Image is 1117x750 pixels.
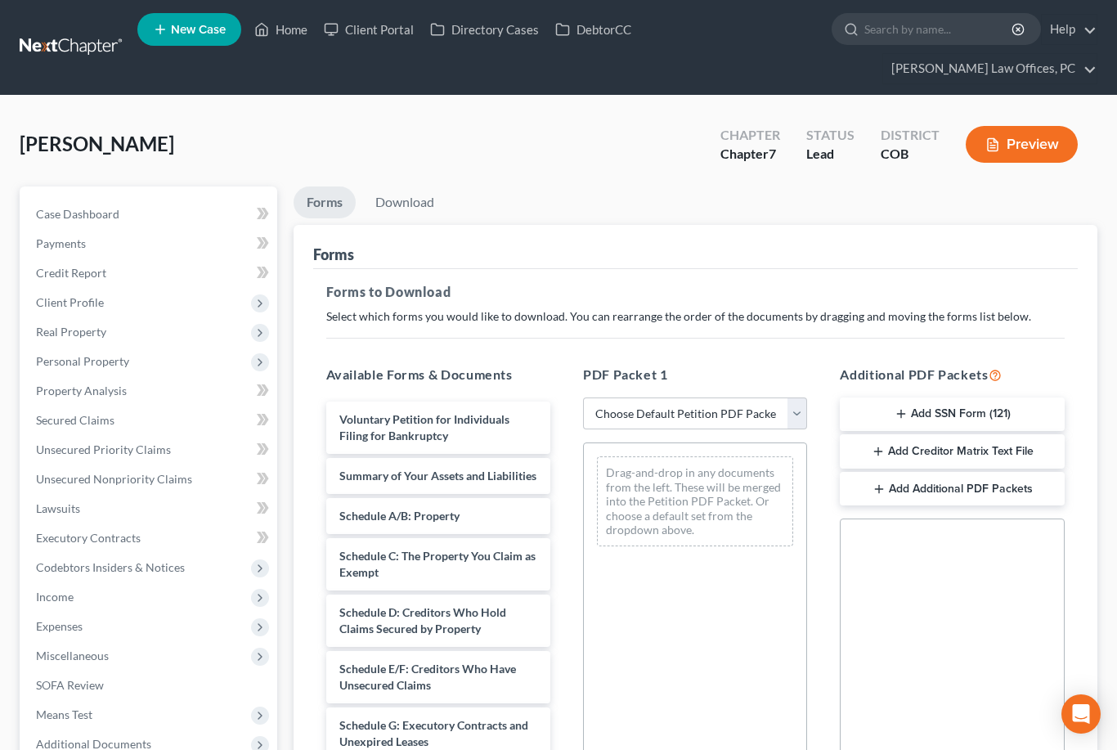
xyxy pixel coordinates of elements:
[864,14,1014,44] input: Search by name...
[362,186,447,218] a: Download
[769,146,776,161] span: 7
[36,707,92,721] span: Means Test
[36,266,106,280] span: Credit Report
[840,397,1064,432] button: Add SSN Form (121)
[23,258,277,288] a: Credit Report
[806,145,855,164] div: Lead
[840,434,1064,469] button: Add Creditor Matrix Text File
[339,509,460,523] span: Schedule A/B: Property
[840,472,1064,506] button: Add Additional PDF Packets
[326,308,1065,325] p: Select which forms you would like to download. You can rearrange the order of the documents by dr...
[36,590,74,604] span: Income
[547,15,639,44] a: DebtorCC
[339,549,536,579] span: Schedule C: The Property You Claim as Exempt
[294,186,356,218] a: Forms
[326,282,1065,302] h5: Forms to Download
[339,718,528,748] span: Schedule G: Executory Contracts and Unexpired Leases
[36,236,86,250] span: Payments
[23,671,277,700] a: SOFA Review
[36,413,114,427] span: Secured Claims
[422,15,547,44] a: Directory Cases
[326,365,550,384] h5: Available Forms & Documents
[720,126,780,145] div: Chapter
[36,295,104,309] span: Client Profile
[36,560,185,574] span: Codebtors Insiders & Notices
[36,354,129,368] span: Personal Property
[23,494,277,523] a: Lawsuits
[23,229,277,258] a: Payments
[246,15,316,44] a: Home
[806,126,855,145] div: Status
[36,678,104,692] span: SOFA Review
[36,207,119,221] span: Case Dashboard
[1061,694,1101,734] div: Open Intercom Messenger
[23,200,277,229] a: Case Dashboard
[840,365,1064,384] h5: Additional PDF Packets
[339,469,536,483] span: Summary of Your Assets and Liabilities
[36,619,83,633] span: Expenses
[339,605,506,635] span: Schedule D: Creditors Who Hold Claims Secured by Property
[1042,15,1097,44] a: Help
[36,531,141,545] span: Executory Contracts
[36,472,192,486] span: Unsecured Nonpriority Claims
[23,435,277,465] a: Unsecured Priority Claims
[171,24,226,36] span: New Case
[339,412,509,442] span: Voluntary Petition for Individuals Filing for Bankruptcy
[881,126,940,145] div: District
[597,456,793,546] div: Drag-and-drop in any documents from the left. These will be merged into the Petition PDF Packet. ...
[23,376,277,406] a: Property Analysis
[36,325,106,339] span: Real Property
[36,384,127,397] span: Property Analysis
[339,662,516,692] span: Schedule E/F: Creditors Who Have Unsecured Claims
[316,15,422,44] a: Client Portal
[23,523,277,553] a: Executory Contracts
[23,406,277,435] a: Secured Claims
[20,132,174,155] span: [PERSON_NAME]
[720,145,780,164] div: Chapter
[881,145,940,164] div: COB
[36,501,80,515] span: Lawsuits
[36,442,171,456] span: Unsecured Priority Claims
[966,126,1078,163] button: Preview
[883,54,1097,83] a: [PERSON_NAME] Law Offices, PC
[23,465,277,494] a: Unsecured Nonpriority Claims
[36,649,109,662] span: Miscellaneous
[583,365,807,384] h5: PDF Packet 1
[313,245,354,264] div: Forms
